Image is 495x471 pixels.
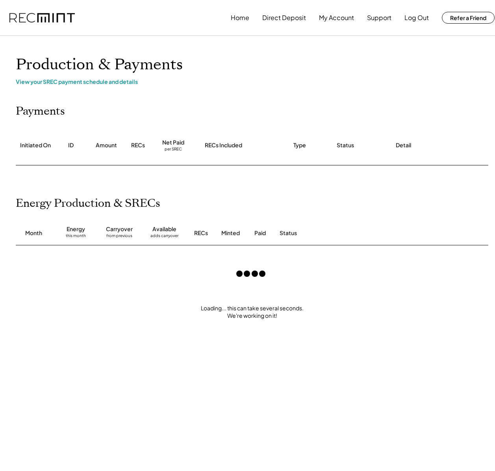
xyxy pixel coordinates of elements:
button: My Account [319,10,354,26]
button: Support [367,10,391,26]
div: Paid [254,229,266,237]
button: Refer a Friend [442,12,495,24]
div: View your SREC payment schedule and details [16,78,488,85]
div: adds carryover [150,233,178,241]
button: Log Out [404,10,429,26]
img: recmint-logotype%403x.png [9,13,75,23]
div: Detail [396,141,411,149]
div: Minted [221,229,240,237]
div: RECs Included [205,141,242,149]
div: ID [68,141,74,149]
button: Home [231,10,249,26]
div: RECs [194,229,208,237]
div: Type [293,141,306,149]
div: Net Paid [162,139,184,146]
div: Carryover [106,225,133,233]
div: this month [66,233,86,241]
div: Amount [96,141,117,149]
h2: Payments [16,105,65,118]
div: Status [280,229,413,237]
div: Month [25,229,42,237]
div: from previous [106,233,132,241]
div: Status [337,141,354,149]
button: Direct Deposit [262,10,306,26]
div: Initiated On [20,141,51,149]
h2: Energy Production & SRECs [16,197,160,210]
div: RECs [131,141,145,149]
h1: Production & Payments [16,56,488,74]
div: Energy [67,225,85,233]
div: per SREC [165,146,182,152]
div: Available [152,225,176,233]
